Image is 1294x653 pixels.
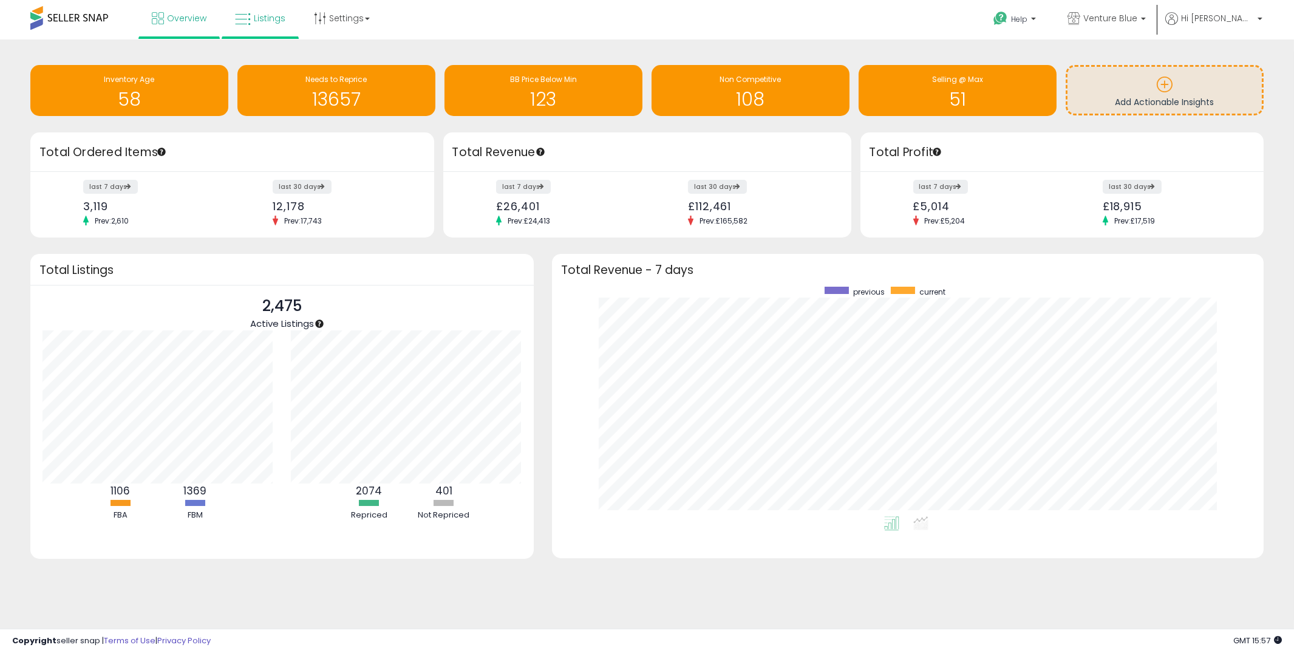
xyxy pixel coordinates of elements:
span: Help [1011,14,1027,24]
span: Inventory Age [104,74,155,84]
h1: 13657 [243,89,429,109]
span: BB Price Below Min [510,74,577,84]
h3: Total Revenue [452,144,842,161]
div: £112,461 [688,200,829,213]
a: Hi [PERSON_NAME] [1165,12,1262,39]
div: 3,119 [83,200,223,213]
h3: Total Revenue - 7 days [561,265,1255,275]
div: £18,915 [1103,200,1242,213]
label: last 30 days [273,180,332,194]
div: £5,014 [913,200,1053,213]
h3: Total Ordered Items [39,144,425,161]
span: Listings [254,12,285,24]
label: last 7 days [83,180,138,194]
div: 12,178 [273,200,412,213]
div: FBM [158,510,231,521]
i: Get Help [993,11,1008,26]
p: 2,475 [250,295,314,318]
label: last 7 days [913,180,968,194]
h3: Total Profit [870,144,1255,161]
div: Tooltip anchor [535,146,546,157]
div: FBA [84,510,157,521]
b: 1106 [111,484,130,498]
span: Hi [PERSON_NAME] [1181,12,1254,24]
b: 1369 [183,484,206,498]
a: BB Price Below Min 123 [444,65,642,116]
div: Repriced [333,510,406,521]
div: Tooltip anchor [314,318,325,329]
span: current [919,287,945,297]
h1: 51 [865,89,1051,109]
a: Selling @ Max 51 [859,65,1057,116]
span: Overview [167,12,206,24]
h1: 58 [36,89,222,109]
a: Add Actionable Insights [1068,67,1262,114]
span: Add Actionable Insights [1115,96,1214,108]
span: Prev: 2,610 [89,216,135,226]
h1: 123 [451,89,636,109]
span: previous [853,287,885,297]
label: last 30 days [1103,180,1162,194]
span: Non Competitive [720,74,782,84]
span: Prev: £24,413 [502,216,556,226]
span: Active Listings [250,317,314,330]
span: Needs to Reprice [306,74,367,84]
a: Non Competitive 108 [652,65,850,116]
h1: 108 [658,89,843,109]
div: Tooltip anchor [156,146,167,157]
span: Selling @ Max [932,74,983,84]
span: Prev: £17,519 [1108,216,1161,226]
span: Prev: 17,743 [278,216,328,226]
a: Needs to Reprice 13657 [237,65,435,116]
div: £26,401 [496,200,638,213]
label: last 7 days [496,180,551,194]
span: Prev: £165,582 [693,216,754,226]
b: 2074 [356,484,382,498]
div: Not Repriced [407,510,480,521]
div: Tooltip anchor [931,146,942,157]
label: last 30 days [688,180,747,194]
b: 401 [435,484,452,498]
h3: Total Listings [39,265,525,275]
span: Prev: £5,204 [919,216,972,226]
span: Venture Blue [1083,12,1137,24]
a: Inventory Age 58 [30,65,228,116]
a: Help [984,2,1048,39]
